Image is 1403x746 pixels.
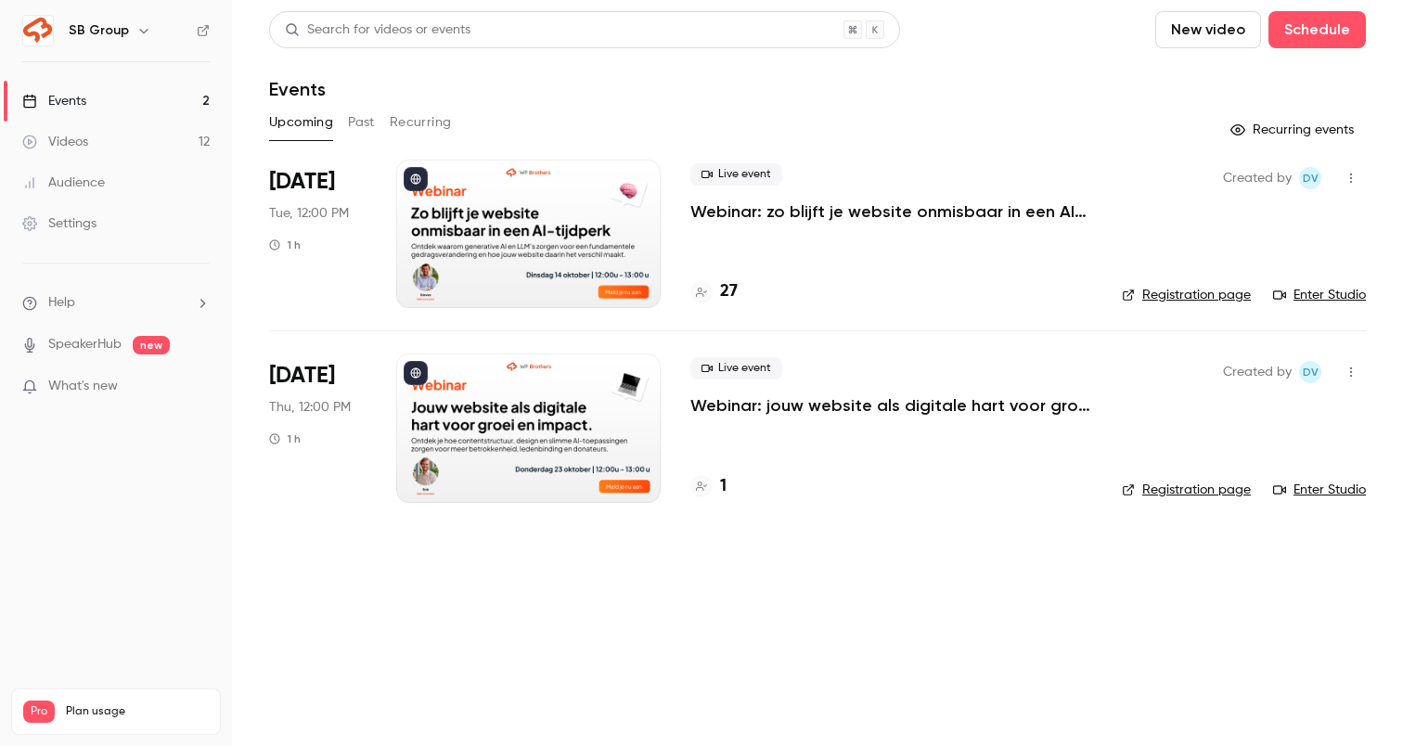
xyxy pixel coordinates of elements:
[22,214,97,233] div: Settings
[690,357,782,379] span: Live event
[269,431,301,446] div: 1 h
[1299,361,1321,383] span: Dante van der heijden
[133,336,170,354] span: new
[348,108,375,137] button: Past
[1273,481,1366,499] a: Enter Studio
[48,293,75,313] span: Help
[22,174,105,192] div: Audience
[269,238,301,252] div: 1 h
[1303,361,1319,383] span: Dv
[690,394,1092,417] a: Webinar: jouw website als digitale hart voor groei en impact
[269,108,333,137] button: Upcoming
[48,377,118,396] span: What's new
[269,204,349,223] span: Tue, 12:00 PM
[23,16,53,45] img: SB Group
[269,398,351,417] span: Thu, 12:00 PM
[69,21,129,40] h6: SB Group
[720,279,738,304] h4: 27
[1155,11,1261,48] button: New video
[22,293,210,313] li: help-dropdown-opener
[66,704,209,719] span: Plan usage
[285,20,470,40] div: Search for videos or events
[269,354,367,502] div: Oct 23 Thu, 12:00 PM (Europe/Amsterdam)
[690,163,782,186] span: Live event
[187,379,210,395] iframe: Noticeable Trigger
[269,167,335,197] span: [DATE]
[1122,286,1251,304] a: Registration page
[1222,115,1366,145] button: Recurring events
[23,701,55,723] span: Pro
[22,92,86,110] div: Events
[1268,11,1366,48] button: Schedule
[390,108,452,137] button: Recurring
[720,474,727,499] h4: 1
[1223,361,1292,383] span: Created by
[269,78,326,100] h1: Events
[1273,286,1366,304] a: Enter Studio
[690,279,738,304] a: 27
[48,335,122,354] a: SpeakerHub
[1299,167,1321,189] span: Dante van der heijden
[690,200,1092,223] a: Webinar: zo blijft je website onmisbaar in een AI-tijdperk
[690,474,727,499] a: 1
[269,361,335,391] span: [DATE]
[1122,481,1251,499] a: Registration page
[1303,167,1319,189] span: Dv
[22,133,88,151] div: Videos
[1223,167,1292,189] span: Created by
[269,160,367,308] div: Oct 14 Tue, 12:00 PM (Europe/Amsterdam)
